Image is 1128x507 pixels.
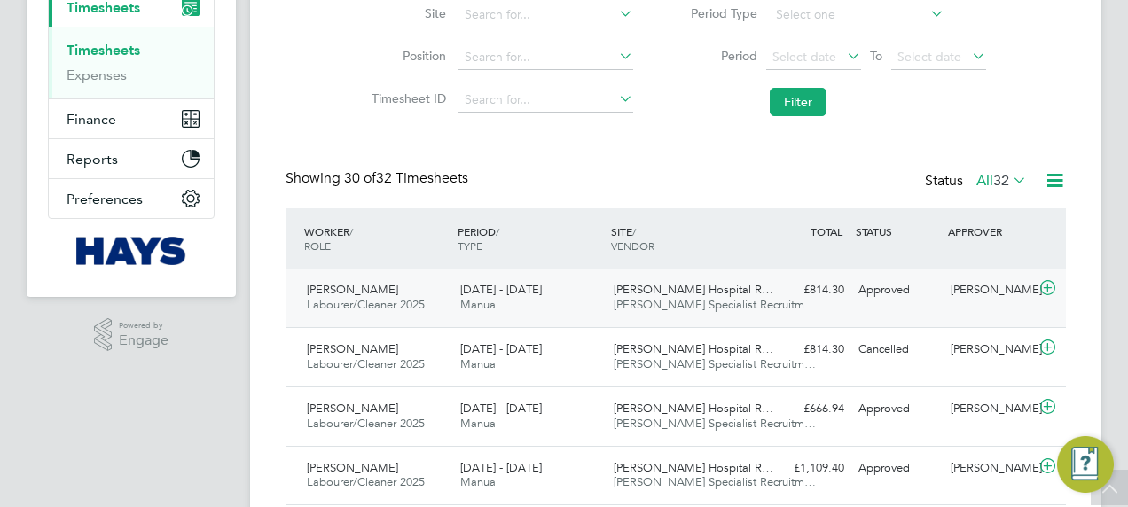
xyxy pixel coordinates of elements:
span: Finance [67,111,116,128]
div: [PERSON_NAME] [944,276,1036,305]
div: APPROVER [944,215,1036,247]
button: Filter [770,88,826,116]
span: / [349,224,353,238]
div: Approved [851,394,944,424]
span: 32 [993,172,1009,190]
span: [PERSON_NAME] Hospital R… [614,341,773,356]
button: Finance [49,99,214,138]
div: PERIOD [453,215,607,261]
span: [DATE] - [DATE] [460,282,542,297]
div: £1,109.40 [759,454,851,483]
label: Period [678,48,757,64]
span: [PERSON_NAME] Specialist Recruitm… [614,416,816,431]
span: [PERSON_NAME] Hospital R… [614,401,773,416]
label: Timesheet ID [366,90,446,106]
span: Preferences [67,191,143,207]
div: Status [925,169,1030,194]
span: [PERSON_NAME] [307,460,398,475]
a: Expenses [67,66,127,83]
input: Select one [770,3,944,27]
span: Labourer/Cleaner 2025 [307,356,425,371]
div: Approved [851,276,944,305]
label: Period Type [678,5,757,21]
div: £814.30 [759,276,851,305]
input: Search for... [458,45,633,70]
a: Go to home page [48,237,215,265]
span: [PERSON_NAME] Hospital R… [614,460,773,475]
div: Timesheets [49,27,214,98]
div: £814.30 [759,335,851,364]
span: / [496,224,499,238]
span: [PERSON_NAME] Specialist Recruitm… [614,474,816,489]
button: Reports [49,139,214,178]
span: ROLE [304,238,331,253]
span: [PERSON_NAME] Specialist Recruitm… [614,297,816,312]
div: WORKER [300,215,453,261]
div: £666.94 [759,394,851,424]
span: Select date [897,49,961,65]
span: Manual [460,474,498,489]
span: Reports [67,151,118,168]
span: / [632,224,636,238]
span: [DATE] - [DATE] [460,401,542,416]
span: [DATE] - [DATE] [460,460,542,475]
span: TOTAL [811,224,842,238]
div: Cancelled [851,335,944,364]
div: Approved [851,454,944,483]
label: Site [366,5,446,21]
input: Search for... [458,3,633,27]
span: Labourer/Cleaner 2025 [307,416,425,431]
a: Timesheets [67,42,140,58]
span: Labourer/Cleaner 2025 [307,474,425,489]
span: Manual [460,297,498,312]
span: Labourer/Cleaner 2025 [307,297,425,312]
span: TYPE [458,238,482,253]
div: STATUS [851,215,944,247]
div: [PERSON_NAME] [944,394,1036,424]
label: Position [366,48,446,64]
div: [PERSON_NAME] [944,454,1036,483]
input: Search for... [458,88,633,113]
span: [PERSON_NAME] [307,401,398,416]
div: [PERSON_NAME] [944,335,1036,364]
div: SITE [607,215,760,261]
span: 32 Timesheets [344,169,468,187]
label: All [976,172,1027,190]
span: [PERSON_NAME] [307,341,398,356]
span: VENDOR [611,238,654,253]
span: Select date [772,49,836,65]
img: hays-logo-retina.png [76,237,187,265]
span: Manual [460,416,498,431]
span: [DATE] - [DATE] [460,341,542,356]
div: Showing [286,169,472,188]
span: To [865,44,888,67]
button: Engage Resource Center [1057,436,1114,493]
span: 30 of [344,169,376,187]
span: [PERSON_NAME] Specialist Recruitm… [614,356,816,371]
a: Powered byEngage [94,318,169,352]
span: Powered by [119,318,168,333]
span: [PERSON_NAME] Hospital R… [614,282,773,297]
span: [PERSON_NAME] [307,282,398,297]
button: Preferences [49,179,214,218]
span: Manual [460,356,498,371]
span: Engage [119,333,168,348]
